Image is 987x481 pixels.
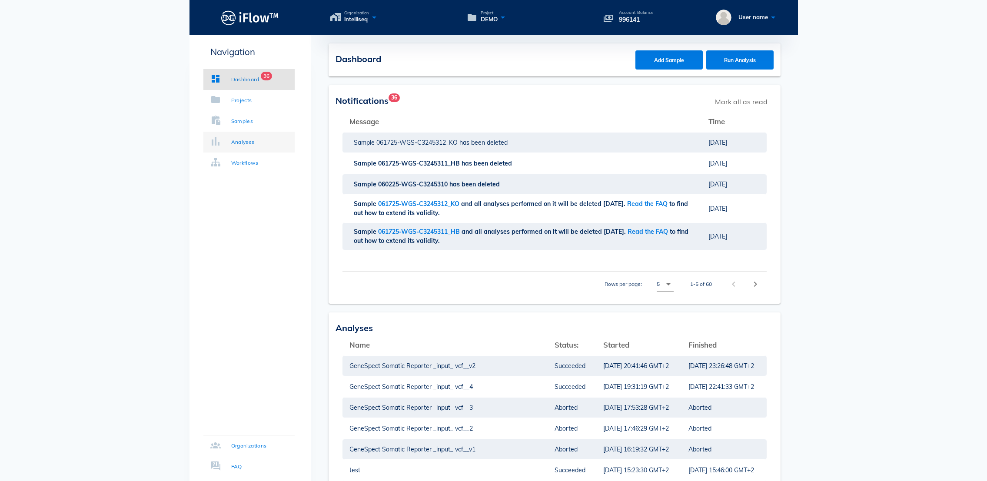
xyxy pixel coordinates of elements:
[342,335,548,355] th: Name: Not sorted. Activate to sort ascending.
[336,53,381,64] span: Dashboard
[342,111,701,132] th: Message
[354,159,378,167] span: Sample
[690,280,712,288] div: 1-5 of 60
[548,460,596,481] td: Succeeded
[349,340,370,349] span: Name
[750,279,761,289] i: chevron_right
[231,441,267,450] div: Organizations
[231,117,253,126] div: Samples
[605,272,674,297] div: Rows per page:
[342,355,548,376] td: GeneSpect Somatic Reporter _input_ vcf__v2
[354,139,376,146] span: Sample
[459,139,509,146] span: has been deleted
[342,376,548,397] td: GeneSpect Somatic Reporter _input_ vcf__4
[635,50,703,70] button: Add Sample
[708,232,727,240] span: [DATE]
[378,159,462,167] span: 061725-WGS-C3245311_HB
[701,111,767,132] th: Time: Not sorted. Activate to sort ascending.
[349,117,379,126] span: Message
[596,418,681,439] td: [DATE] 17:46:29 GMT+2
[681,439,767,460] td: Aborted
[596,335,681,355] th: Started: Not sorted. Activate to sort ascending.
[354,200,378,208] span: Sample
[681,355,767,376] td: [DATE] 23:26:48 GMT+2
[231,96,252,105] div: Projects
[344,11,369,15] span: Organization
[596,376,681,397] td: [DATE] 19:31:19 GMT+2
[596,439,681,460] td: [DATE] 16:19:32 GMT+2
[354,228,378,236] span: Sample
[462,159,514,167] span: has been deleted
[708,205,727,212] span: [DATE]
[716,10,731,25] img: User name
[389,93,400,102] span: Badge
[619,15,654,24] p: 996141
[681,376,767,397] td: [DATE] 22:41:33 GMT+2
[342,439,548,460] td: GeneSpect Somatic Reporter _input_ vcf__v1
[231,75,259,84] div: Dashboard
[336,322,373,333] span: Analyses
[461,200,627,208] span: and all analyses performed on it will be deleted [DATE].
[548,355,596,376] td: Succeeded
[596,355,681,376] td: [DATE] 20:41:46 GMT+2
[738,13,768,20] span: User name
[681,335,767,355] th: Finished: Not sorted. Activate to sort ascending.
[378,180,449,188] span: 060225-WGS-C3245310
[663,279,674,289] i: arrow_drop_down
[548,376,596,397] td: Succeeded
[344,15,369,24] span: intelliseq
[603,340,629,349] span: Started
[708,159,727,167] span: [DATE]
[449,180,502,188] span: has been deleted
[681,418,767,439] td: Aborted
[657,277,674,291] div: 5Rows per page:
[203,45,295,59] p: Navigation
[189,8,311,27] a: Logo
[596,460,681,481] td: [DATE] 15:23:30 GMT+2
[681,397,767,418] td: Aborted
[481,11,498,15] span: Project
[354,180,378,188] span: Sample
[548,335,596,355] th: Status:: Not sorted. Activate to sort ascending.
[481,15,498,24] span: DEMO
[627,200,668,208] a: Read the FAQ
[548,418,596,439] td: Aborted
[462,228,628,236] span: and all analyses performed on it will be deleted [DATE].
[342,460,548,481] td: test
[681,460,767,481] td: [DATE] 15:46:00 GMT+2
[708,180,727,188] span: [DATE]
[378,228,462,236] span: 061725-WGS-C3245311_HB
[688,340,717,349] span: Finished
[342,397,548,418] td: GeneSpect Somatic Reporter _input_ vcf__3
[231,462,242,471] div: FAQ
[706,50,774,70] button: Run Analysis
[748,276,763,292] button: Next page
[708,117,725,126] span: Time
[644,57,694,63] span: Add Sample
[336,95,389,106] span: Notifications
[342,418,548,439] td: GeneSpect Somatic Reporter _input_ vcf__2
[628,228,668,236] a: Read the FAQ
[376,139,459,146] span: 061725-WGS-C3245312_KO
[711,92,772,111] span: Mark all as read
[231,159,259,167] div: Workflows
[596,397,681,418] td: [DATE] 17:53:28 GMT+2
[261,72,272,80] span: Badge
[548,397,596,418] td: Aborted
[657,280,660,288] div: 5
[378,200,461,208] span: 061725-WGS-C3245312_KO
[231,138,255,146] div: Analyses
[548,439,596,460] td: Aborted
[555,340,578,349] span: Status:
[708,139,727,146] span: [DATE]
[619,10,654,15] p: Account Balance
[714,57,765,63] span: Run Analysis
